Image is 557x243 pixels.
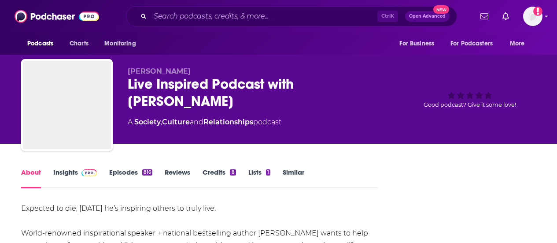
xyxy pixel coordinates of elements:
button: open menu [504,35,536,52]
a: Society [134,118,161,126]
a: Episodes816 [109,168,152,188]
span: For Business [399,37,434,50]
span: [PERSON_NAME] [128,67,191,75]
a: Credits8 [203,168,236,188]
div: 1 [266,169,270,176]
button: open menu [445,35,505,52]
a: Relationships [203,118,253,126]
span: Ctrl K [377,11,398,22]
img: Podchaser - Follow, Share and Rate Podcasts [15,8,99,25]
button: open menu [393,35,445,52]
span: Podcasts [27,37,53,50]
span: Open Advanced [409,14,446,19]
span: New [433,5,449,14]
span: and [190,118,203,126]
span: More [510,37,525,50]
a: Lists1 [248,168,270,188]
div: 8 [230,169,236,176]
span: Logged in as Ashley_Beenen [523,7,542,26]
div: 816 [142,169,152,176]
a: Culture [162,118,190,126]
button: open menu [98,35,147,52]
span: Charts [70,37,89,50]
button: open menu [21,35,65,52]
img: User Profile [523,7,542,26]
img: Podchaser Pro [81,169,97,176]
span: , [161,118,162,126]
a: Similar [283,168,304,188]
button: Show profile menu [523,7,542,26]
button: Open AdvancedNew [405,11,450,22]
svg: Add a profile image [533,7,542,16]
span: Monitoring [104,37,136,50]
div: A podcast [128,117,281,127]
div: Good podcast? Give it some love! [404,67,536,122]
span: For Podcasters [450,37,493,50]
a: InsightsPodchaser Pro [53,168,97,188]
a: Reviews [165,168,190,188]
input: Search podcasts, credits, & more... [150,9,377,23]
div: Search podcasts, credits, & more... [126,6,457,26]
a: About [21,168,41,188]
a: Show notifications dropdown [477,9,492,24]
a: Show notifications dropdown [499,9,513,24]
span: Good podcast? Give it some love! [424,101,516,108]
a: Charts [64,35,94,52]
